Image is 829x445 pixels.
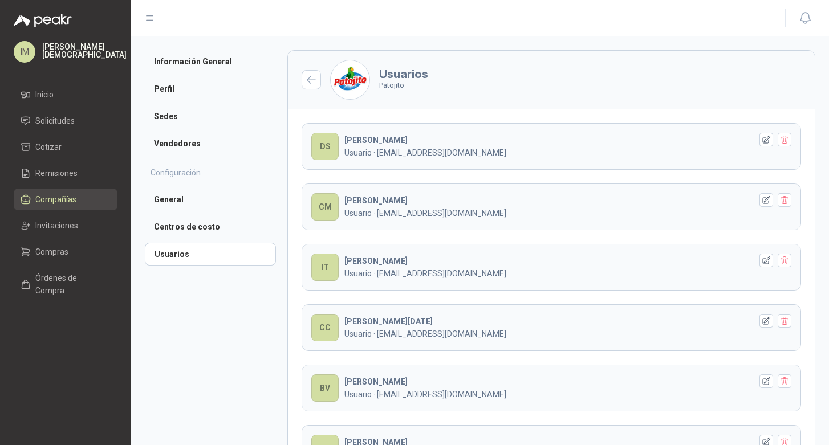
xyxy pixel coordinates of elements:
[35,167,78,179] span: Remisiones
[379,80,428,91] p: Patojito
[344,328,751,340] p: Usuario · [EMAIL_ADDRESS][DOMAIN_NAME]
[344,146,751,159] p: Usuario · [EMAIL_ADDRESS][DOMAIN_NAME]
[344,136,408,145] b: [PERSON_NAME]
[145,215,276,238] a: Centros de costo
[145,243,276,266] a: Usuarios
[35,246,68,258] span: Compras
[151,166,201,179] h2: Configuración
[14,84,117,105] a: Inicio
[145,132,276,155] a: Vendedores
[35,88,54,101] span: Inicio
[14,41,35,63] div: IM
[344,207,751,219] p: Usuario · [EMAIL_ADDRESS][DOMAIN_NAME]
[14,241,117,263] a: Compras
[145,188,276,211] a: General
[331,60,369,99] img: Company Logo
[311,254,339,281] div: IT
[14,14,72,27] img: Logo peakr
[344,256,408,266] b: [PERSON_NAME]
[14,267,117,301] a: Órdenes de Compra
[35,115,75,127] span: Solicitudes
[344,196,408,205] b: [PERSON_NAME]
[311,133,339,160] div: DS
[145,77,276,100] a: Perfil
[344,388,751,401] p: Usuario · [EMAIL_ADDRESS][DOMAIN_NAME]
[14,162,117,184] a: Remisiones
[145,50,276,73] a: Información General
[344,377,408,386] b: [PERSON_NAME]
[311,374,339,402] div: BV
[311,193,339,221] div: CM
[14,189,117,210] a: Compañías
[344,317,433,326] b: [PERSON_NAME][DATE]
[35,141,62,153] span: Cotizar
[14,215,117,236] a: Invitaciones
[14,110,117,132] a: Solicitudes
[14,136,117,158] a: Cotizar
[311,314,339,341] div: CC
[145,105,276,128] a: Sedes
[35,193,76,206] span: Compañías
[379,68,428,80] h3: Usuarios
[35,272,107,297] span: Órdenes de Compra
[344,267,751,280] p: Usuario · [EMAIL_ADDRESS][DOMAIN_NAME]
[35,219,78,232] span: Invitaciones
[42,43,127,59] p: [PERSON_NAME] [DEMOGRAPHIC_DATA]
